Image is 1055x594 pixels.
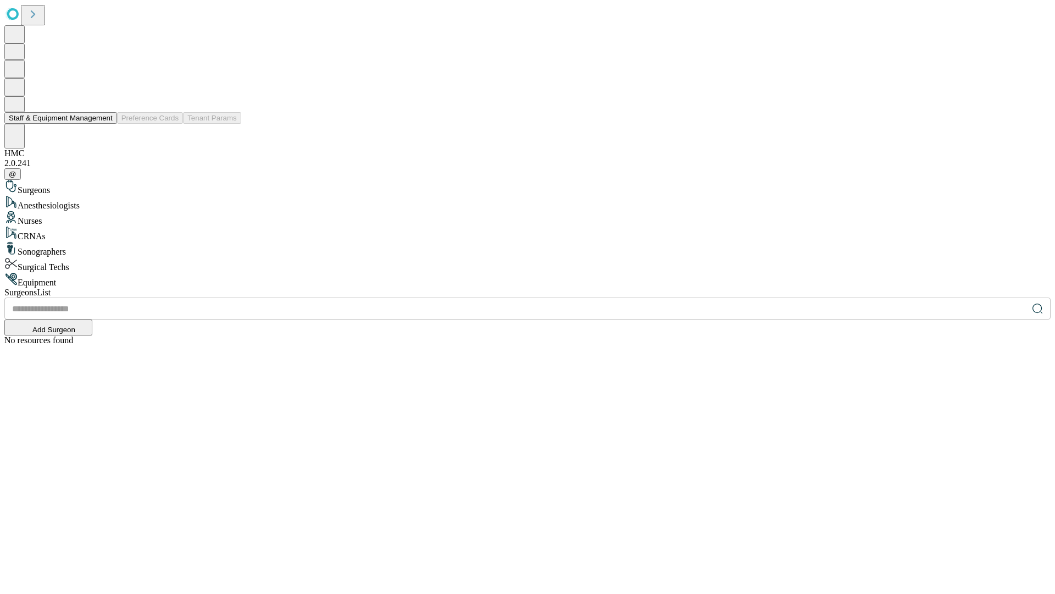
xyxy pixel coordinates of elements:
[4,211,1051,226] div: Nurses
[4,272,1051,288] div: Equipment
[183,112,241,124] button: Tenant Params
[4,112,117,124] button: Staff & Equipment Management
[117,112,183,124] button: Preference Cards
[4,168,21,180] button: @
[4,288,1051,298] div: Surgeons List
[4,320,92,335] button: Add Surgeon
[4,148,1051,158] div: HMC
[4,180,1051,195] div: Surgeons
[4,195,1051,211] div: Anesthesiologists
[4,335,1051,345] div: No resources found
[32,326,75,334] span: Add Surgeon
[9,170,16,178] span: @
[4,158,1051,168] div: 2.0.241
[4,241,1051,257] div: Sonographers
[4,226,1051,241] div: CRNAs
[4,257,1051,272] div: Surgical Techs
